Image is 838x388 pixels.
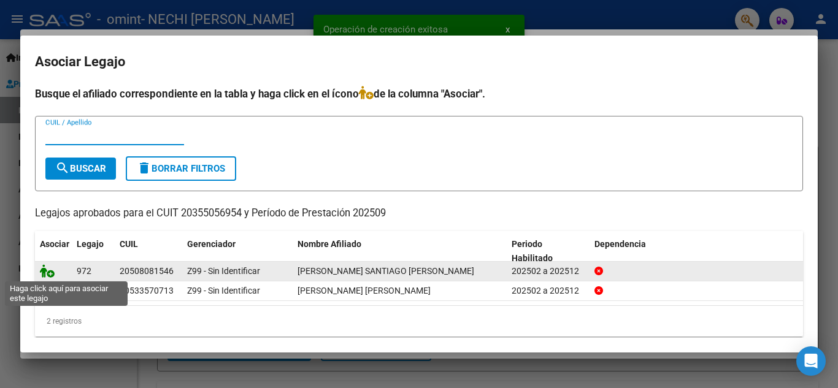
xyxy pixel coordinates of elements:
datatable-header-cell: Dependencia [590,231,804,272]
span: Legajo [77,239,104,249]
span: CORREA GINER SANTIAGO NICOLAS [298,266,474,276]
span: Periodo Habilitado [512,239,553,263]
span: Nombre Afiliado [298,239,361,249]
h2: Asociar Legajo [35,50,803,74]
span: Z99 - Sin Identificar [187,286,260,295]
span: CORREA GINER AGUSTIN IGNACIO [298,286,431,295]
span: Buscar [55,163,106,174]
span: Borrar Filtros [137,163,225,174]
span: Asociar [40,239,69,249]
p: Legajos aprobados para el CUIT 20355056954 y Período de Prestación 202509 [35,206,803,221]
div: 20508081546 [120,264,174,278]
button: Buscar [45,158,116,180]
div: 202502 a 202512 [512,264,585,278]
mat-icon: search [55,161,70,175]
h4: Busque el afiliado correspondiente en la tabla y haga click en el ícono de la columna "Asociar". [35,86,803,102]
span: Dependencia [594,239,646,249]
datatable-header-cell: Gerenciador [182,231,293,272]
span: 661 [77,286,91,295]
datatable-header-cell: Asociar [35,231,72,272]
datatable-header-cell: Legajo [72,231,115,272]
div: 2 registros [35,306,803,337]
div: 20533570713 [120,284,174,298]
mat-icon: delete [137,161,152,175]
span: Z99 - Sin Identificar [187,266,260,276]
div: 202502 a 202512 [512,284,585,298]
datatable-header-cell: Nombre Afiliado [293,231,507,272]
datatable-header-cell: CUIL [115,231,182,272]
span: CUIL [120,239,138,249]
span: 972 [77,266,91,276]
span: Gerenciador [187,239,236,249]
datatable-header-cell: Periodo Habilitado [507,231,590,272]
button: Borrar Filtros [126,156,236,181]
div: Open Intercom Messenger [796,346,826,376]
